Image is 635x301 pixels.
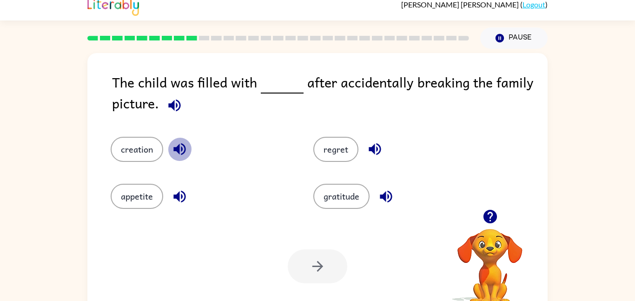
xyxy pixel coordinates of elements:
[112,72,548,118] div: The child was filled with after accidentally breaking the family picture.
[313,184,370,209] button: gratitude
[313,137,358,162] button: regret
[480,27,548,49] button: Pause
[111,137,163,162] button: creation
[111,184,163,209] button: appetite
